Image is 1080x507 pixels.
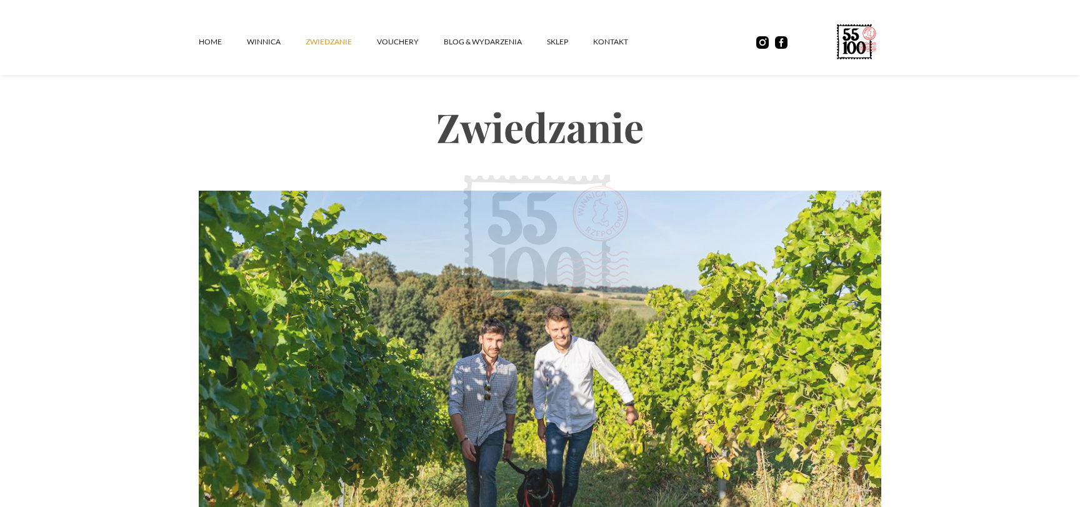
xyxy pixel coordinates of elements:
[547,23,593,61] a: SKLEP
[247,23,306,61] a: winnica
[593,23,653,61] a: kontakt
[444,23,547,61] a: Blog & Wydarzenia
[306,23,377,61] a: ZWIEDZANIE
[377,23,444,61] a: vouchery
[199,23,247,61] a: Home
